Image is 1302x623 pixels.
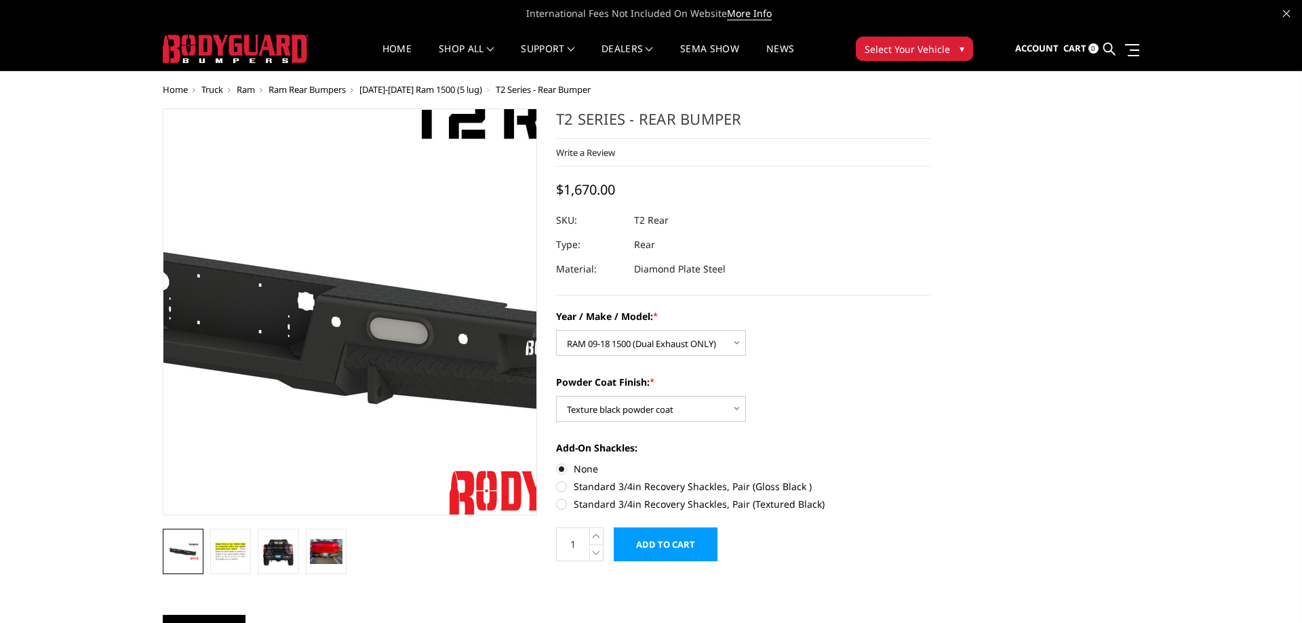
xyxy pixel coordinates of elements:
a: News [766,44,794,71]
span: 0 [1088,43,1099,54]
span: Cart [1063,42,1086,54]
a: shop all [439,44,494,71]
span: T2 Series - Rear Bumper [496,83,591,96]
a: Dealers [601,44,653,71]
dd: Rear [634,233,655,257]
img: T2 Series - Rear Bumper [214,540,247,563]
a: Ram [237,83,255,96]
img: BODYGUARD BUMPERS [163,35,309,63]
a: More Info [727,7,772,20]
span: $1,670.00 [556,180,615,199]
iframe: Chat Widget [1234,558,1302,623]
a: Account [1015,31,1059,67]
label: Standard 3/4in Recovery Shackles, Pair (Textured Black) [556,497,930,511]
a: T2 Series - Rear Bumper [163,108,537,515]
label: Powder Coat Finish: [556,375,930,389]
button: Select Your Vehicle [856,37,973,61]
label: Standard 3/4in Recovery Shackles, Pair (Gloss Black ) [556,479,930,494]
img: T2 Series - Rear Bumper [262,537,294,566]
a: Ram Rear Bumpers [269,83,346,96]
a: SEMA Show [680,44,739,71]
input: Add to Cart [614,527,717,561]
a: Home [163,83,188,96]
img: T2 Series - Rear Bumper [310,539,342,563]
label: Year / Make / Model: [556,309,930,323]
span: ▾ [960,41,964,56]
a: Write a Review [556,146,615,159]
img: T2 Series - Rear Bumper [167,542,199,561]
label: None [556,462,930,476]
dd: Diamond Plate Steel [634,257,726,281]
a: Support [521,44,574,71]
a: [DATE]-[DATE] Ram 1500 (5 lug) [359,83,482,96]
dt: Type: [556,233,624,257]
span: Select Your Vehicle [865,42,950,56]
dt: SKU: [556,208,624,233]
dd: T2 Rear [634,208,669,233]
a: Cart 0 [1063,31,1099,67]
a: Home [382,44,412,71]
h1: T2 Series - Rear Bumper [556,108,930,139]
a: Truck [201,83,223,96]
span: Account [1015,42,1059,54]
label: Add-On Shackles: [556,441,930,455]
dt: Material: [556,257,624,281]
